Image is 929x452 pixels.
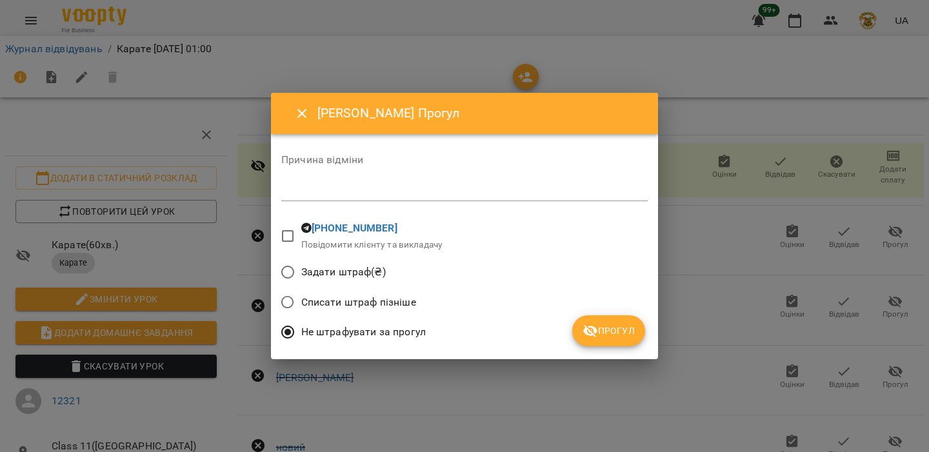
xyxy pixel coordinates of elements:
[301,324,426,340] span: Не штрафувати за прогул
[281,155,648,165] label: Причина відміни
[583,323,635,339] span: Прогул
[317,103,643,123] h6: [PERSON_NAME] Прогул
[301,264,386,280] span: Задати штраф(₴)
[301,295,416,310] span: Списати штраф пізніше
[572,315,645,346] button: Прогул
[312,222,397,234] a: [PHONE_NUMBER]
[301,239,443,251] p: Повідомити клієнту та викладачу
[286,98,317,129] button: Close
